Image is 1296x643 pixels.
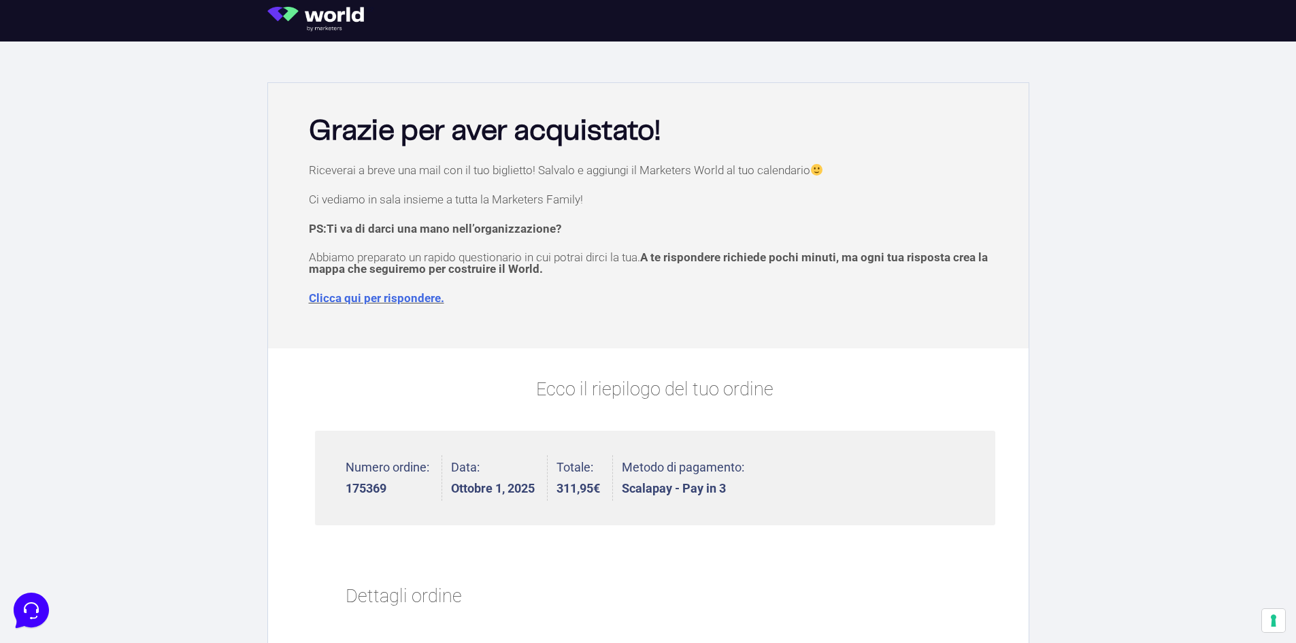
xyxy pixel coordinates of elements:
[309,164,1001,176] p: Riceverai a breve una mail con il tuo biglietto! Salvalo e aggiungi il Marketers World al tuo cal...
[11,590,52,631] iframe: Customerly Messenger Launcher
[309,291,444,305] a: Clicca qui per rispondere.
[88,122,201,133] span: Inizia una conversazione
[622,482,744,495] strong: Scalapay - Pay in 3
[178,437,261,468] button: Aiuto
[346,482,429,495] strong: 175369
[31,198,222,212] input: Cerca un articolo...
[118,456,154,468] p: Messaggi
[22,169,106,180] span: Trova una risposta
[41,456,64,468] p: Home
[95,437,178,468] button: Messaggi
[309,252,1001,275] p: Abbiamo preparato un rapido questionario in cui potrai dirci la tua.
[309,194,1001,205] p: Ci vediamo in sala insieme a tutta la Marketers Family!
[11,437,95,468] button: Home
[346,568,965,625] h2: Dettagli ordine
[22,76,49,103] img: dark
[22,114,250,142] button: Inizia una conversazione
[622,455,744,501] li: Metodo di pagamento:
[451,455,548,501] li: Data:
[451,482,535,495] strong: Ottobre 1, 2025
[44,76,71,103] img: dark
[1262,609,1285,632] button: Le tue preferenze relative al consenso per le tecnologie di tracciamento
[65,76,93,103] img: dark
[315,376,995,403] p: Ecco il riepilogo del tuo ordine
[309,222,561,235] strong: PS:
[210,456,229,468] p: Aiuto
[593,481,600,495] span: €
[309,118,661,145] b: Grazie per aver acquistato!
[346,455,442,501] li: Numero ordine:
[145,169,250,180] a: Apri Centro Assistenza
[22,54,116,65] span: Le tue conversazioni
[327,222,561,235] span: Ti va di darci una mano nell’organizzazione?
[309,250,988,276] span: A te rispondere richiede pochi minuti, ma ogni tua risposta crea la mappa che seguiremo per costr...
[556,455,613,501] li: Totale:
[811,164,823,176] img: 🙂
[11,11,229,33] h2: Ciao da Marketers 👋
[556,481,600,495] bdi: 311,95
